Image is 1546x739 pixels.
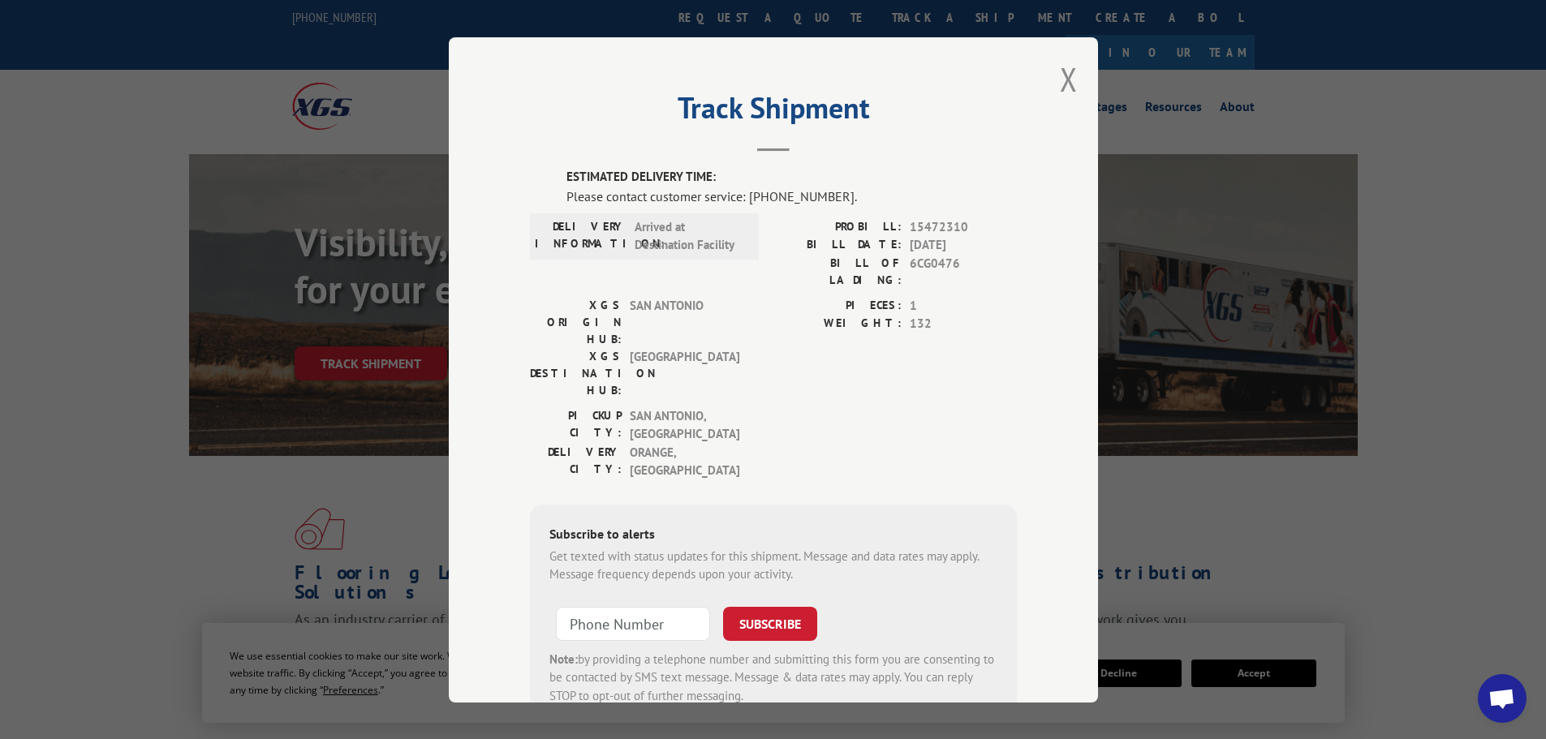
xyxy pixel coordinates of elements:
label: PICKUP CITY: [530,406,622,443]
span: SAN ANTONIO , [GEOGRAPHIC_DATA] [630,406,739,443]
label: WEIGHT: [773,315,902,333]
label: XGS ORIGIN HUB: [530,296,622,347]
label: PIECES: [773,296,902,315]
button: SUBSCRIBE [723,606,817,640]
div: Get texted with status updates for this shipment. Message and data rates may apply. Message frequ... [549,547,997,583]
span: 132 [910,315,1017,333]
label: PROBILL: [773,217,902,236]
div: Please contact customer service: [PHONE_NUMBER]. [566,186,1017,205]
label: DELIVERY INFORMATION: [535,217,627,254]
strong: Note: [549,651,578,666]
span: ORANGE , [GEOGRAPHIC_DATA] [630,443,739,479]
span: 6CG0476 [910,254,1017,288]
span: 15472310 [910,217,1017,236]
label: BILL OF LADING: [773,254,902,288]
label: ESTIMATED DELIVERY TIME: [566,168,1017,187]
span: [DATE] [910,236,1017,255]
div: by providing a telephone number and submitting this form you are consenting to be contacted by SM... [549,650,997,705]
input: Phone Number [556,606,710,640]
div: Subscribe to alerts [549,523,997,547]
span: Arrived at Destination Facility [635,217,744,254]
label: DELIVERY CITY: [530,443,622,479]
h2: Track Shipment [530,97,1017,127]
button: Close modal [1060,58,1078,101]
span: [GEOGRAPHIC_DATA] [630,347,739,398]
label: XGS DESTINATION HUB: [530,347,622,398]
label: BILL DATE: [773,236,902,255]
div: Open chat [1478,674,1527,723]
span: 1 [910,296,1017,315]
span: SAN ANTONIO [630,296,739,347]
